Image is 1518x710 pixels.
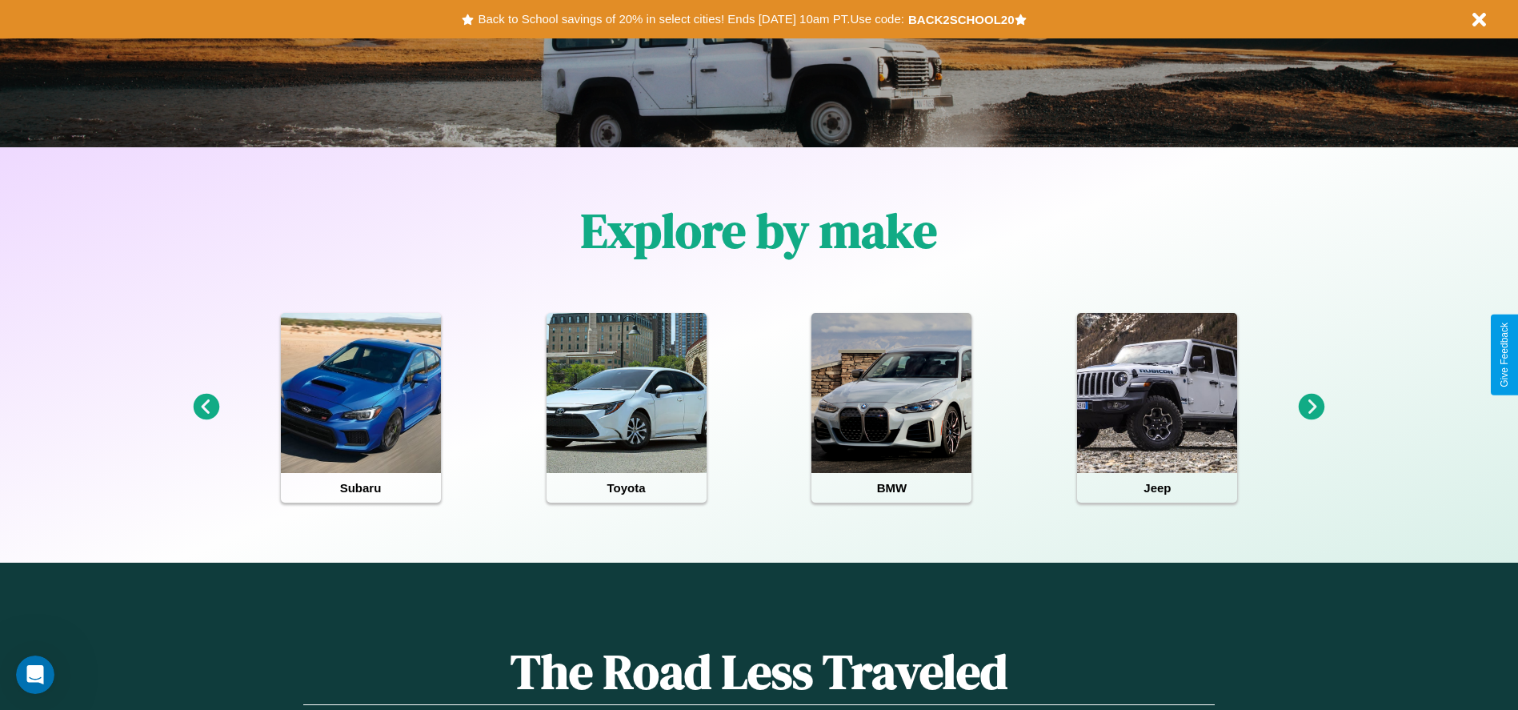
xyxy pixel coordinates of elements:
div: Give Feedback [1499,323,1510,387]
h4: BMW [811,473,971,503]
h4: Toyota [547,473,707,503]
h4: Subaru [281,473,441,503]
iframe: Intercom live chat [16,656,54,694]
h1: Explore by make [581,198,937,263]
h1: The Road Less Traveled [303,639,1214,705]
button: Back to School savings of 20% in select cities! Ends [DATE] 10am PT.Use code: [474,8,907,30]
b: BACK2SCHOOL20 [908,13,1015,26]
h4: Jeep [1077,473,1237,503]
